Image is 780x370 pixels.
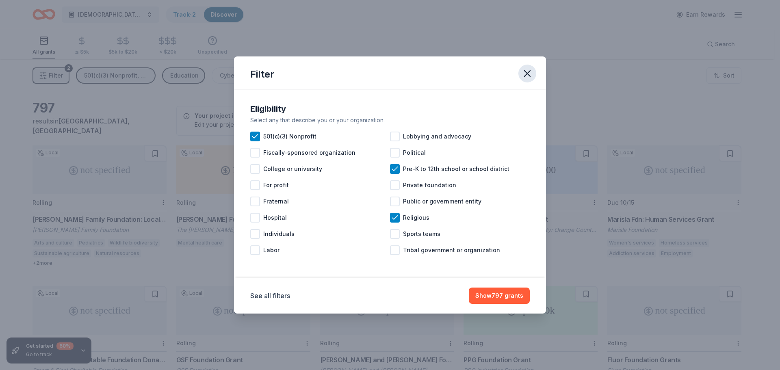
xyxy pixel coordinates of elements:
[403,229,440,239] span: Sports teams
[403,245,500,255] span: Tribal government or organization
[263,148,355,158] span: Fiscally-sponsored organization
[263,213,287,223] span: Hospital
[250,291,290,301] button: See all filters
[250,115,530,125] div: Select any that describe you or your organization.
[263,197,289,206] span: Fraternal
[403,197,481,206] span: Public or government entity
[263,164,322,174] span: College or university
[250,68,274,81] div: Filter
[263,229,295,239] span: Individuals
[403,180,456,190] span: Private foundation
[250,102,530,115] div: Eligibility
[263,245,279,255] span: Labor
[403,213,429,223] span: Religious
[263,132,316,141] span: 501(c)(3) Nonprofit
[263,180,289,190] span: For profit
[403,132,471,141] span: Lobbying and advocacy
[403,148,426,158] span: Political
[403,164,509,174] span: Pre-K to 12th school or school district
[469,288,530,304] button: Show797 grants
